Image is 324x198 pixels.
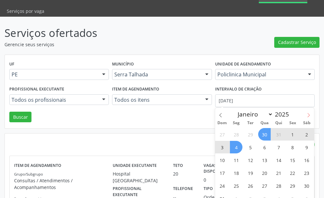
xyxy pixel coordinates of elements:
span: Agosto 23, 2025 [301,167,313,179]
span: Agosto 4, 2025 [230,141,242,153]
p: Consultas / Atendimentos / Acompanhamentos [14,177,113,191]
span: Ter [243,121,258,125]
span: Agosto 10, 2025 [216,154,228,166]
span: PE [12,71,96,78]
span: Agosto 26, 2025 [244,179,257,192]
span: Agosto 11, 2025 [230,154,242,166]
span: Agosto 9, 2025 [301,141,313,153]
span: Dom [215,121,229,125]
span: Julho 31, 2025 [272,128,285,141]
span: Julho 29, 2025 [244,128,257,141]
span: Agosto 13, 2025 [258,154,271,166]
span: Agosto 1, 2025 [286,128,299,141]
select: Month [235,110,273,119]
label: Intervalo de criação [215,84,262,94]
span: Agosto 7, 2025 [272,141,285,153]
span: Agosto 3, 2025 [216,141,228,153]
span: Julho 27, 2025 [216,128,228,141]
span: Agosto 25, 2025 [230,179,242,192]
span: Agosto 28, 2025 [272,179,285,192]
label: UF [9,59,14,69]
label: Teto [173,160,183,170]
span: Agosto 24, 2025 [216,179,228,192]
input: Year [273,110,294,118]
span: Agosto 22, 2025 [286,167,299,179]
span: Julho 30, 2025 [258,128,271,141]
span: Agosto 16, 2025 [301,154,313,166]
div: 20 [173,170,194,177]
button: Buscar [9,112,31,123]
a: Serviços por vaga [2,5,49,17]
button: Cadastrar Serviço [274,37,320,48]
span: Agosto 29, 2025 [286,179,299,192]
span: Agosto 17, 2025 [216,167,228,179]
span: Sáb [300,121,314,125]
label: Unidade executante [113,160,157,170]
input: Selecione um intervalo [215,94,315,107]
span: Sex [286,121,300,125]
span: Qui [272,121,286,125]
span: Cadastrar Serviço [278,39,316,46]
label: Unidade de agendamento [215,59,271,69]
span: Qua [258,121,272,125]
span: Agosto 6, 2025 [258,141,271,153]
span: Agosto 14, 2025 [272,154,285,166]
label: Item de agendamento [112,84,159,94]
span: Agosto 27, 2025 [258,179,271,192]
label: Telefone [173,184,193,194]
p: Gerencie seus serviços [4,41,225,48]
span: Agosto 19, 2025 [244,167,257,179]
span: Todos os itens [114,97,198,103]
label: Item de agendamento [14,160,61,170]
div: Hospital [GEOGRAPHIC_DATA] [113,170,164,184]
small: Grupo/Subgrupo [14,172,43,176]
span: Agosto 2, 2025 [301,128,313,141]
span: Agosto 15, 2025 [286,154,299,166]
span: Serra Talhada [114,71,198,78]
label: Profissional executante [9,84,64,94]
p: Serviços ofertados [4,25,225,41]
span: Agosto 18, 2025 [230,167,242,179]
span: Agosto 30, 2025 [301,179,313,192]
label: Vagas disponíveis [204,160,240,176]
span: Agosto 8, 2025 [286,141,299,153]
span: Agosto 5, 2025 [244,141,257,153]
span: Todos os profissionais [12,97,96,103]
span: Agosto 20, 2025 [258,167,271,179]
span: Seg [229,121,243,125]
span: Julho 28, 2025 [230,128,242,141]
span: Agosto 12, 2025 [244,154,257,166]
span: Policlinica Municipal [217,71,302,78]
label: Tipo [204,184,213,194]
div: 0 [204,176,206,183]
span: Agosto 21, 2025 [272,167,285,179]
label: Município [112,59,134,69]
